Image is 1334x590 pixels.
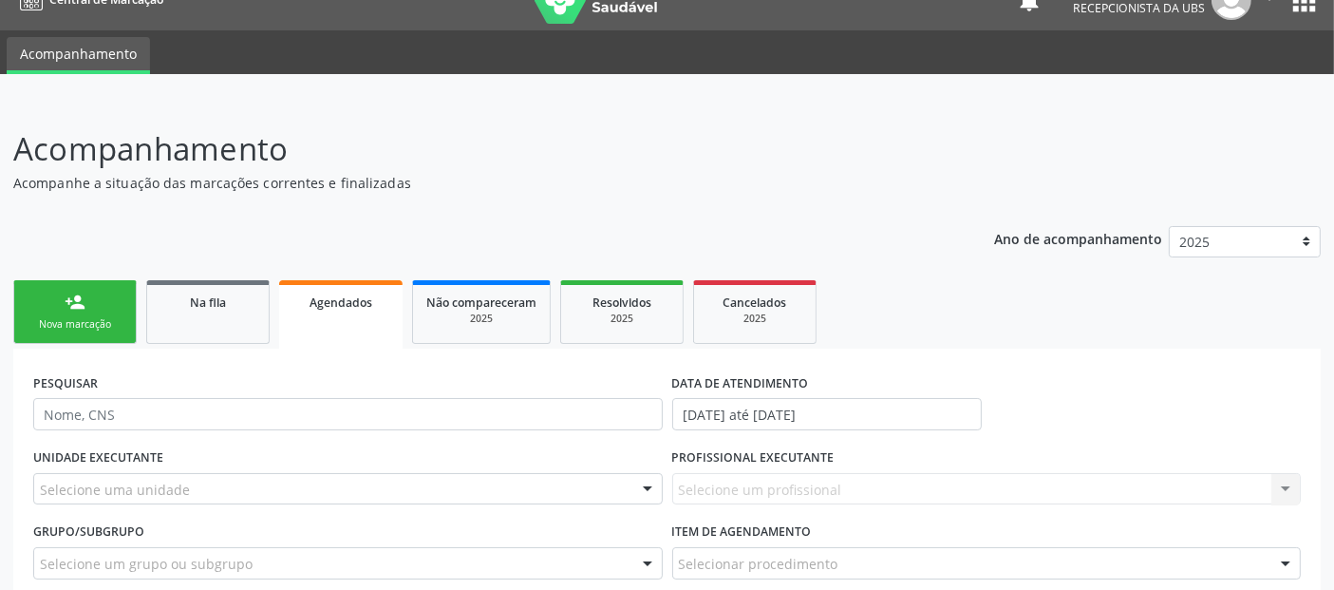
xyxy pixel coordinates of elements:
span: Agendados [310,295,372,311]
input: Selecione um intervalo [672,398,982,430]
span: Cancelados [723,295,787,311]
div: person_add [65,292,85,313]
p: Acompanhe a situação das marcações correntes e finalizadas [13,173,929,193]
span: Não compareceram [426,295,536,311]
a: Acompanhamento [7,37,150,74]
div: 2025 [574,312,669,326]
label: DATA DE ATENDIMENTO [672,369,809,398]
label: PESQUISAR [33,369,98,398]
label: PROFISSIONAL EXECUTANTE [672,444,835,473]
label: Item de agendamento [672,518,812,547]
span: Selecione uma unidade [40,480,190,500]
span: Na fila [190,295,226,311]
div: 2025 [707,312,802,326]
div: 2025 [426,312,536,326]
span: Selecionar procedimento [679,554,838,574]
input: Nome, CNS [33,398,663,430]
label: UNIDADE EXECUTANTE [33,444,163,473]
div: Nova marcação [28,317,122,332]
p: Acompanhamento [13,125,929,173]
p: Ano de acompanhamento [994,226,1162,250]
span: Selecione um grupo ou subgrupo [40,554,253,574]
label: Grupo/Subgrupo [33,518,144,547]
span: Resolvidos [592,295,651,311]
